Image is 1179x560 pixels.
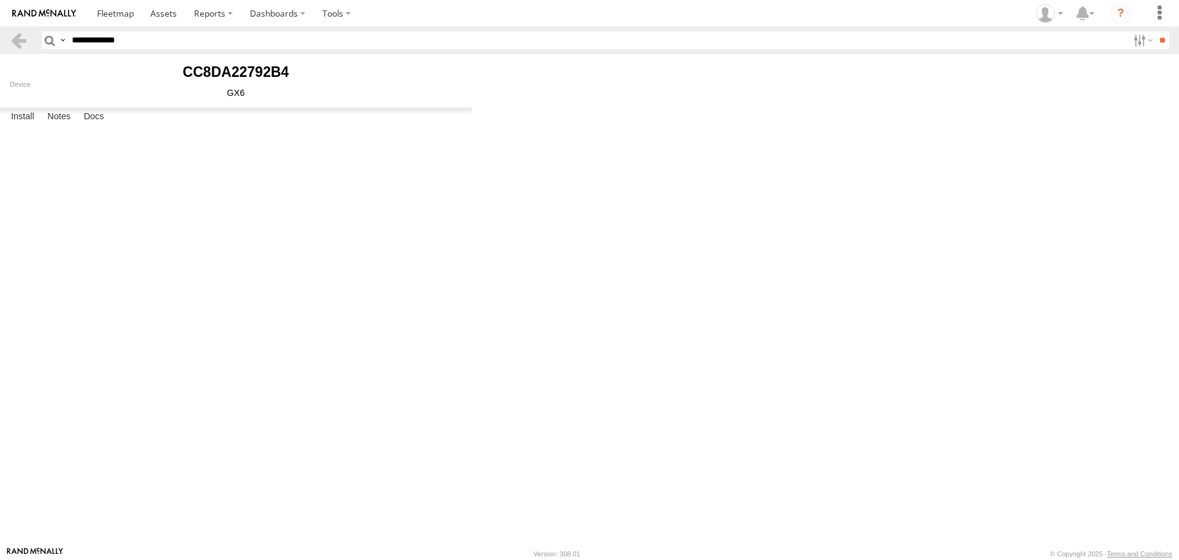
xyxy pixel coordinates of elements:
label: Notes [41,108,77,125]
a: Visit our Website [7,548,63,560]
div: Hayley Petersen [1032,4,1067,23]
div: GX6 [10,88,462,98]
i: ? [1111,4,1130,23]
img: rand-logo.svg [12,9,76,18]
div: Device [10,81,462,88]
b: CC8DA22792B4 [183,64,289,80]
label: Search Filter Options [1129,31,1155,49]
a: Terms and Conditions [1107,550,1172,558]
div: © Copyright 2025 - [1050,550,1172,558]
label: Search Query [58,31,68,49]
label: Docs [77,108,110,125]
label: Install [5,108,41,125]
a: Back to previous Page [10,31,28,49]
div: Version: 308.01 [534,550,580,558]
